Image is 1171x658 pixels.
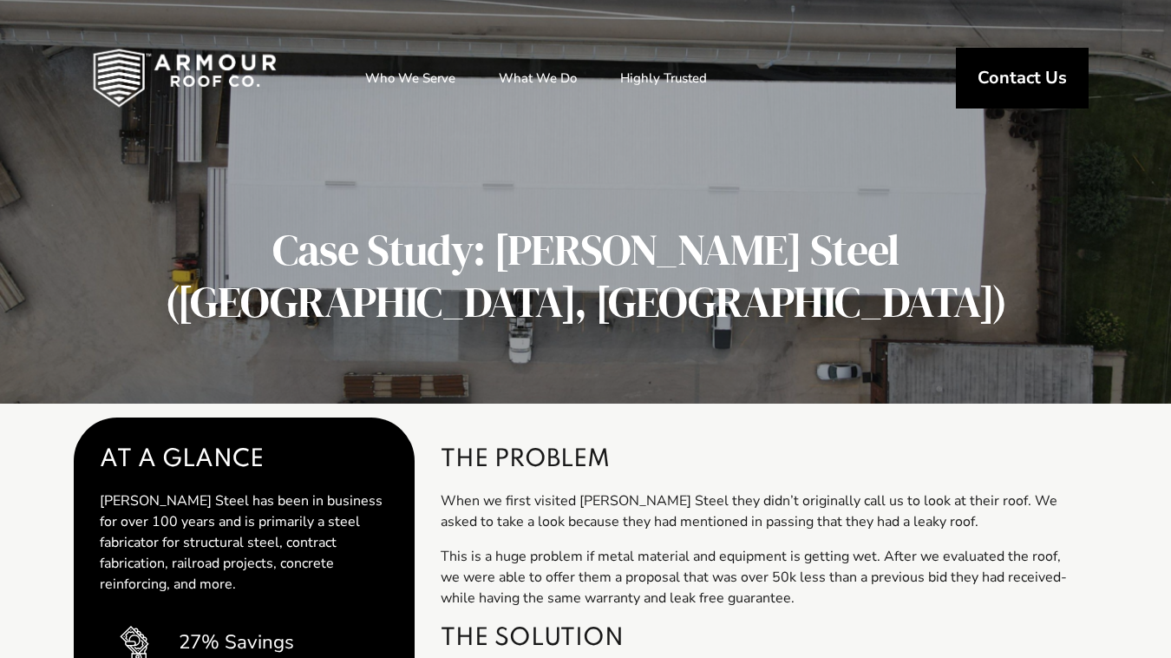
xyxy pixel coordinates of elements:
[441,547,1067,608] span: This is a huge problem if metal material and equipment is getting wet. After we evaluated the roo...
[100,444,389,477] span: AT A GLANCE
[481,56,594,100] a: What We Do
[441,491,1057,531] span: When we first visited [PERSON_NAME] Steel they didn’t originally call us to look at their roof. W...
[117,224,1054,332] h1: Case Study: [PERSON_NAME] Steel ([GEOGRAPHIC_DATA], [GEOGRAPHIC_DATA])
[603,56,724,100] a: Highly Trusted
[169,632,294,654] span: 27% Savings
[956,48,1089,109] a: Contact Us
[65,35,304,122] img: Industrial and Commercial Roofing Company | Armour Roof Co.
[441,444,1071,477] span: THE PROBLEM
[100,491,383,594] span: [PERSON_NAME] Steel has been in business for over 100 years and is primarily a steel fabricator f...
[348,56,473,100] a: Who We Serve
[978,69,1067,87] span: Contact Us
[441,622,1071,655] span: THE SOLUTION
